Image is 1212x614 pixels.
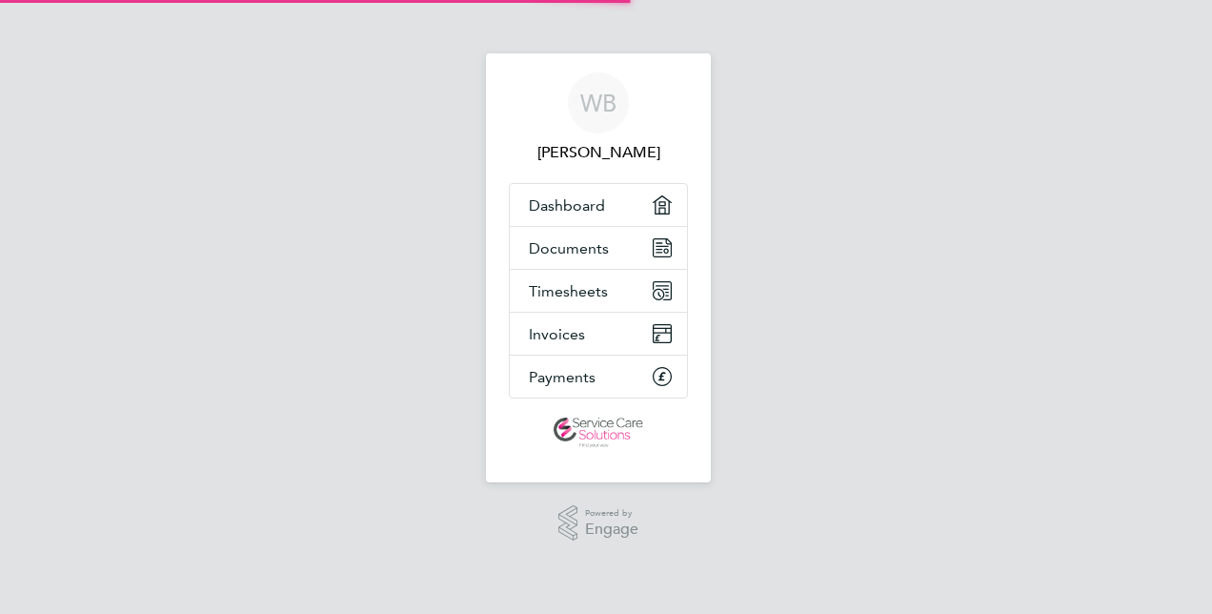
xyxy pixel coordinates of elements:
nav: Main navigation [486,53,711,482]
span: Payments [529,368,596,386]
a: Dashboard [510,184,687,226]
span: WB [580,91,616,115]
a: Go to home page [509,418,688,448]
span: Invoices [529,325,585,343]
a: WB[PERSON_NAME] [509,72,688,164]
a: Documents [510,227,687,269]
span: Timesheets [529,282,608,300]
span: Powered by [585,505,638,522]
span: Engage [585,522,638,538]
a: Invoices [510,313,687,355]
a: Powered byEngage [558,505,639,542]
span: Wendy Boyle [509,141,688,164]
span: Dashboard [529,196,605,215]
span: Documents [529,239,609,257]
a: Payments [510,356,687,398]
img: servicecare-logo-retina.png [554,418,643,448]
a: Timesheets [510,270,687,312]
